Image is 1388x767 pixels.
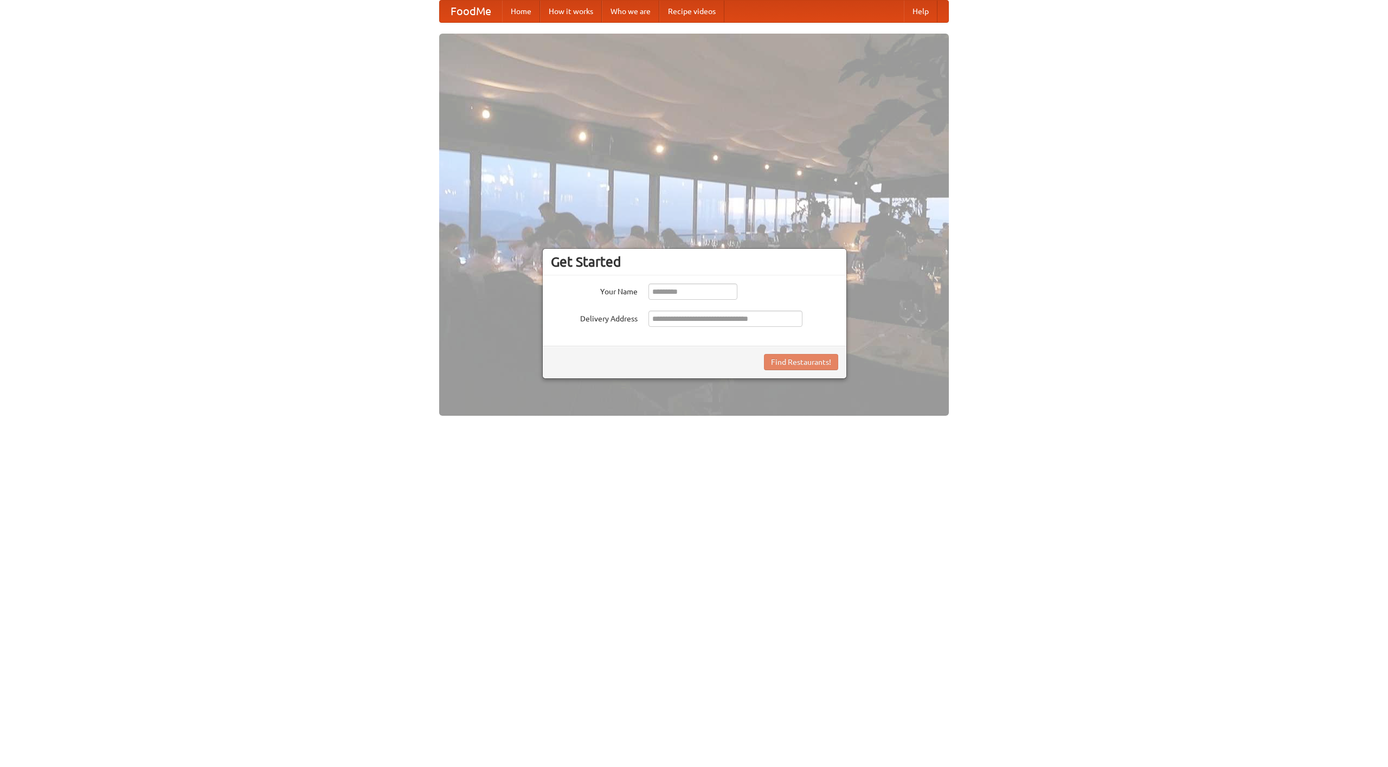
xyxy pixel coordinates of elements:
a: How it works [540,1,602,22]
label: Your Name [551,283,638,297]
a: FoodMe [440,1,502,22]
h3: Get Started [551,254,838,270]
a: Home [502,1,540,22]
label: Delivery Address [551,311,638,324]
a: Recipe videos [659,1,724,22]
a: Who we are [602,1,659,22]
a: Help [904,1,937,22]
button: Find Restaurants! [764,354,838,370]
